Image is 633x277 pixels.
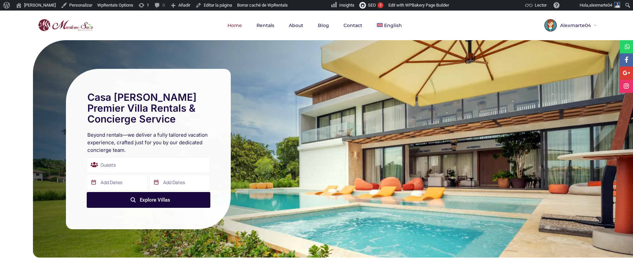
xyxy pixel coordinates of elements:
div: 3 [377,2,383,8]
div: Guests [87,157,210,173]
img: Visitas de 48 horas. Haz clic para ver más estadísticas del sitio. [294,2,331,10]
button: Explore Villas [87,192,210,208]
input: Add Dates [149,175,210,190]
a: Blog [311,11,336,40]
a: About [282,11,310,40]
a: Rentals [250,11,281,40]
input: Add Dates [87,175,148,190]
h1: Casa [PERSON_NAME] Premier Villa Rentals & Concierge Service [87,92,209,125]
a: Home [221,11,249,40]
a: Contact [337,11,369,40]
span: SEO [368,3,376,8]
a: English [370,11,408,40]
h2: Beyond rentals—we deliver a fully tailored vacation experience, crafted just for you by our dedic... [87,131,209,154]
img: logo [36,17,95,33]
span: alexmarte04 [589,3,612,8]
span: English [384,22,402,28]
span: Alexmarte04 [557,23,592,28]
